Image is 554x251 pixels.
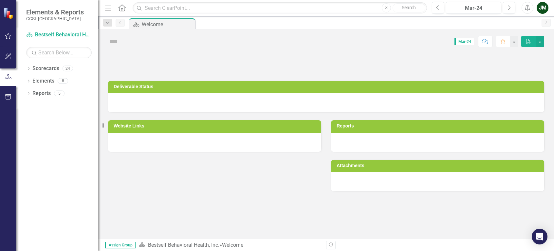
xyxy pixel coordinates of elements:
h3: Reports [337,124,541,128]
div: » [139,241,321,249]
a: Reports [32,90,51,97]
input: Search Below... [26,47,92,58]
input: Search ClearPoint... [133,2,427,14]
img: ClearPoint Strategy [3,7,15,19]
a: Elements [32,77,54,85]
button: Mar-24 [446,2,501,14]
button: JM [537,2,548,14]
div: 5 [54,90,65,96]
h3: Attachments [337,163,541,168]
span: Search [402,5,416,10]
div: 24 [63,66,73,71]
div: Welcome [142,20,193,29]
img: Not Defined [108,36,119,47]
a: Bestself Behavioral Health, Inc. [148,242,219,248]
h3: Deliverable Status [114,84,541,89]
div: Mar-24 [448,4,499,12]
a: Scorecards [32,65,59,72]
div: Welcome [222,242,243,248]
span: Elements & Reports [26,8,84,16]
div: Open Intercom Messenger [532,229,547,244]
div: 8 [58,78,68,84]
h3: Website Links [114,124,318,128]
a: Bestself Behavioral Health, Inc. [26,31,92,39]
small: CCSI: [GEOGRAPHIC_DATA] [26,16,84,21]
span: Assign Group [105,242,136,248]
button: Search [393,3,425,12]
span: Mar-24 [454,38,474,45]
